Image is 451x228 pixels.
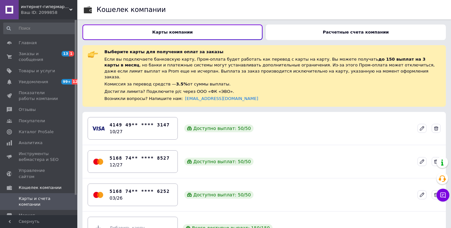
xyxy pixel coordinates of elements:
[97,6,166,13] div: Кошелек компании
[184,124,254,132] div: Доступно выплат: 50 / 50
[323,30,389,35] b: Расчетные счета компании
[19,196,60,207] span: Карты и счета компании
[110,129,122,134] time: 10/27
[21,10,77,15] div: Ваш ID: 2099858
[61,79,72,84] span: 99+
[19,129,53,135] span: Каталог ProSale
[19,40,37,46] span: Главная
[110,162,122,167] time: 12/27
[184,158,254,165] div: Доступно выплат: 50 / 50
[19,185,62,191] span: Кошелек компании
[104,96,441,102] div: Возникли вопросы? Напишите нам:
[19,79,48,85] span: Уведомления
[19,51,60,63] span: Заказы и сообщения
[437,189,449,202] button: Чат с покупателем
[19,140,43,146] span: Аналитика
[185,96,258,101] a: [EMAIL_ADDRESS][DOMAIN_NAME]
[62,51,69,56] span: 13
[21,4,69,10] span: интернет-гипермаркет LD
[104,49,223,54] span: Выберите карты для получения оплат за заказы
[19,213,35,218] span: Маркет
[19,107,36,113] span: Отзывы
[88,49,98,59] img: :point_right:
[3,23,76,34] input: Поиск
[19,90,60,102] span: Показатели работы компании
[72,79,79,84] span: 12
[152,30,193,35] b: Карты компании
[104,89,441,94] div: Достигли лимита? Подключите р/с через ООО «ФК «ЭВО».
[19,151,60,163] span: Инструменты вебмастера и SEO
[104,56,441,80] div: Если вы подключаете банковскую карту, Пром-оплата будет работать как перевод с карты на карту. Вы...
[19,168,60,179] span: Управление сайтом
[19,118,45,124] span: Покупатели
[184,191,254,199] div: Доступно выплат: 50 / 50
[176,82,188,86] span: 3.5%
[19,68,55,74] span: Товары и услуги
[69,51,74,56] span: 1
[110,195,122,201] time: 03/26
[104,81,441,87] div: Комиссия за перевод средств — от суммы выплаты.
